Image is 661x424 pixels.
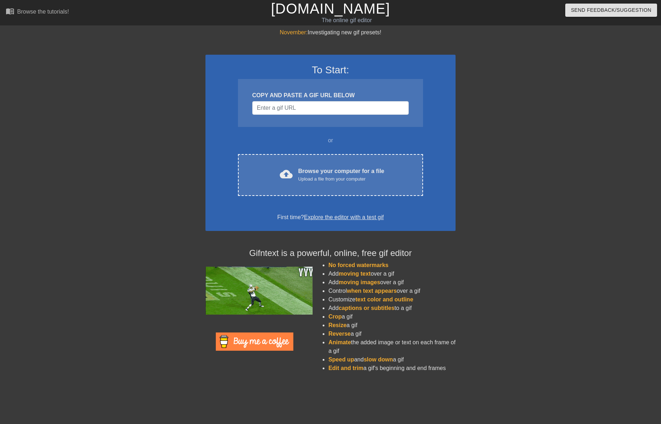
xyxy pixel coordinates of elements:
[280,29,308,35] span: November:
[328,314,342,320] span: Crop
[224,136,437,145] div: or
[215,213,446,222] div: First time?
[271,1,390,16] a: [DOMAIN_NAME]
[571,6,651,15] span: Send Feedback/Suggestion
[565,4,657,17] button: Send Feedback/Suggestion
[328,365,363,371] span: Edit and trim
[364,356,393,363] span: slow down
[328,278,456,287] li: Add over a gif
[328,270,456,278] li: Add over a gif
[304,214,384,220] a: Explore the editor with a test gif
[328,339,351,345] span: Animate
[328,356,354,363] span: Speed up
[347,288,397,294] span: when text appears
[328,330,456,338] li: a gif
[328,321,456,330] li: a gif
[298,167,384,183] div: Browse your computer for a file
[328,312,456,321] li: a gif
[6,7,69,18] a: Browse the tutorials!
[339,271,371,277] span: moving text
[328,355,456,364] li: and a gif
[205,28,456,37] div: Investigating new gif presets!
[205,267,313,315] img: football_small.gif
[356,296,413,302] span: text color and outline
[252,91,409,100] div: COPY AND PASTE A GIF URL BELOW
[205,248,456,258] h4: Gifntext is a powerful, online, free gif editor
[339,305,394,311] span: captions or subtitles
[339,279,380,285] span: moving images
[17,9,69,15] div: Browse the tutorials!
[328,304,456,312] li: Add to a gif
[298,176,384,183] div: Upload a file from your computer
[328,322,347,328] span: Resize
[328,338,456,355] li: the added image or text on each frame of a gif
[328,364,456,373] li: a gif's beginning and end frames
[6,7,14,15] span: menu_book
[328,262,388,268] span: No forced watermarks
[224,16,470,25] div: The online gif editor
[280,168,293,181] span: cloud_upload
[328,331,351,337] span: Reverse
[328,287,456,295] li: Control over a gif
[216,332,293,351] img: Buy Me A Coffee
[328,295,456,304] li: Customize
[252,101,409,115] input: Username
[215,64,446,76] h3: To Start:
